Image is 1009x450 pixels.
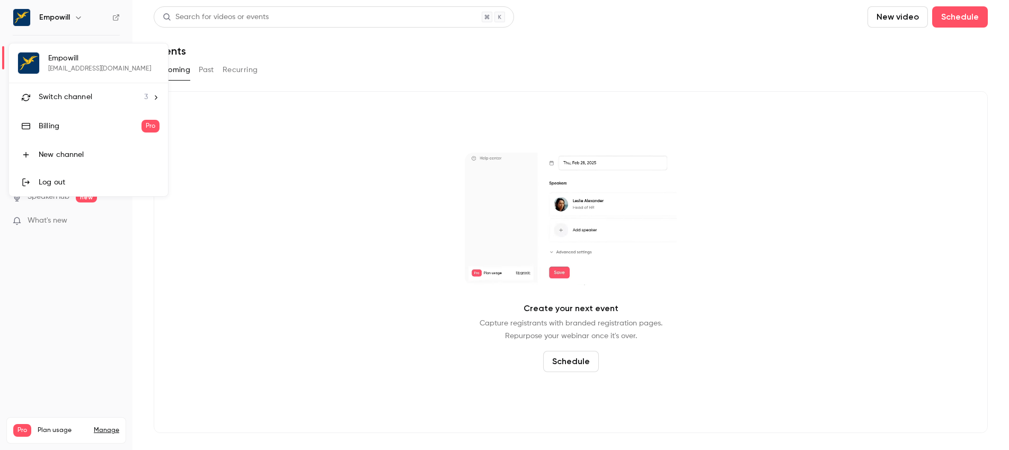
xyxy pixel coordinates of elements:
[141,120,160,133] span: Pro
[39,149,160,160] div: New channel
[39,121,141,131] div: Billing
[39,177,160,188] div: Log out
[144,92,148,103] span: 3
[39,92,92,103] span: Switch channel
